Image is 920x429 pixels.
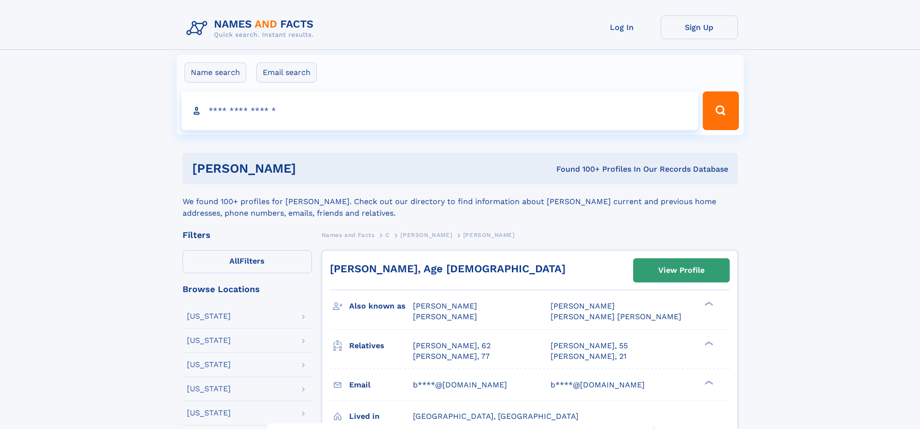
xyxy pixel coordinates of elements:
a: [PERSON_NAME] [400,229,452,241]
span: All [229,256,240,266]
label: Email search [256,62,317,83]
div: Found 100+ Profiles In Our Records Database [426,164,728,175]
span: C [385,232,390,238]
span: [PERSON_NAME] [413,301,477,311]
a: Log In [583,15,661,39]
h3: Email [349,377,413,393]
img: Logo Names and Facts [183,15,322,42]
span: [PERSON_NAME] [PERSON_NAME] [551,312,681,321]
span: [GEOGRAPHIC_DATA], [GEOGRAPHIC_DATA] [413,412,579,421]
div: [US_STATE] [187,312,231,320]
a: [PERSON_NAME], 62 [413,340,491,351]
h3: Also known as [349,298,413,314]
div: [US_STATE] [187,385,231,393]
a: [PERSON_NAME], 21 [551,351,626,362]
button: Search Button [703,91,738,130]
div: Browse Locations [183,285,312,294]
div: ❯ [702,340,714,346]
div: ❯ [702,301,714,307]
a: View Profile [634,259,729,282]
a: [PERSON_NAME], Age [DEMOGRAPHIC_DATA] [330,263,566,275]
span: [PERSON_NAME] [400,232,452,238]
a: Sign Up [661,15,738,39]
a: C [385,229,390,241]
input: search input [182,91,699,130]
div: [US_STATE] [187,337,231,344]
a: [PERSON_NAME], 55 [551,340,628,351]
a: [PERSON_NAME], 77 [413,351,490,362]
h3: Lived in [349,408,413,425]
a: Names and Facts [322,229,375,241]
div: View Profile [658,259,705,281]
span: [PERSON_NAME] [551,301,615,311]
div: We found 100+ profiles for [PERSON_NAME]. Check out our directory to find information about [PERS... [183,184,738,219]
label: Name search [184,62,246,83]
span: [PERSON_NAME] [413,312,477,321]
div: [US_STATE] [187,361,231,369]
div: Filters [183,231,312,239]
div: ❯ [702,379,714,385]
h1: [PERSON_NAME] [192,163,426,175]
span: [PERSON_NAME] [463,232,515,238]
div: [US_STATE] [187,409,231,417]
h3: Relatives [349,338,413,354]
label: Filters [183,250,312,273]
